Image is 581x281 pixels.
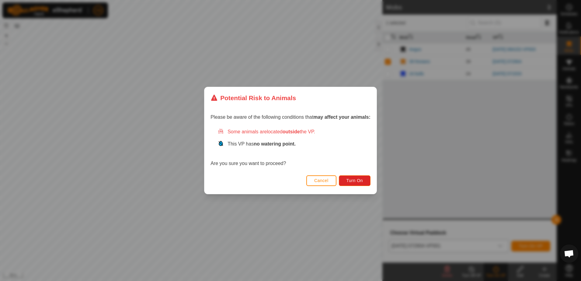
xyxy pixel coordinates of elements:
span: Turn On [346,178,363,183]
div: Some animals are [218,128,371,135]
span: Cancel [314,178,329,183]
strong: no watering point. [254,141,296,146]
div: Open chat [560,244,578,263]
button: Turn On [339,175,371,186]
button: Cancel [306,175,336,186]
strong: may affect your animals: [313,114,371,120]
div: Are you sure you want to proceed? [210,128,371,167]
span: Please be aware of the following conditions that [210,114,371,120]
span: This VP has [228,141,296,146]
div: Potential Risk to Animals [210,93,296,103]
span: located the VP. [267,129,315,134]
strong: outside [283,129,300,134]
